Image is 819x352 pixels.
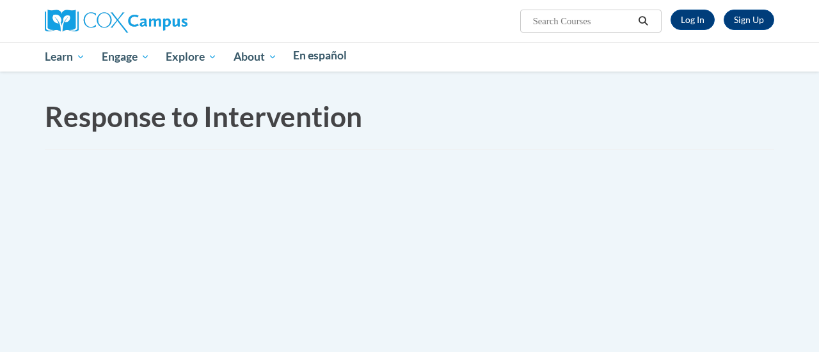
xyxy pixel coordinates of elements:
[285,42,356,69] a: En español
[532,13,634,29] input: Search Courses
[225,42,285,72] a: About
[671,10,715,30] a: Log In
[36,42,93,72] a: Learn
[166,49,217,65] span: Explore
[724,10,774,30] a: Register
[157,42,225,72] a: Explore
[634,13,653,29] button: Search
[638,17,649,26] i: 
[45,49,85,65] span: Learn
[45,100,362,133] span: Response to Intervention
[35,42,784,72] div: Main menu
[45,10,187,33] img: Cox Campus
[234,49,277,65] span: About
[102,49,150,65] span: Engage
[93,42,158,72] a: Engage
[293,49,347,62] span: En español
[45,15,187,26] a: Cox Campus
